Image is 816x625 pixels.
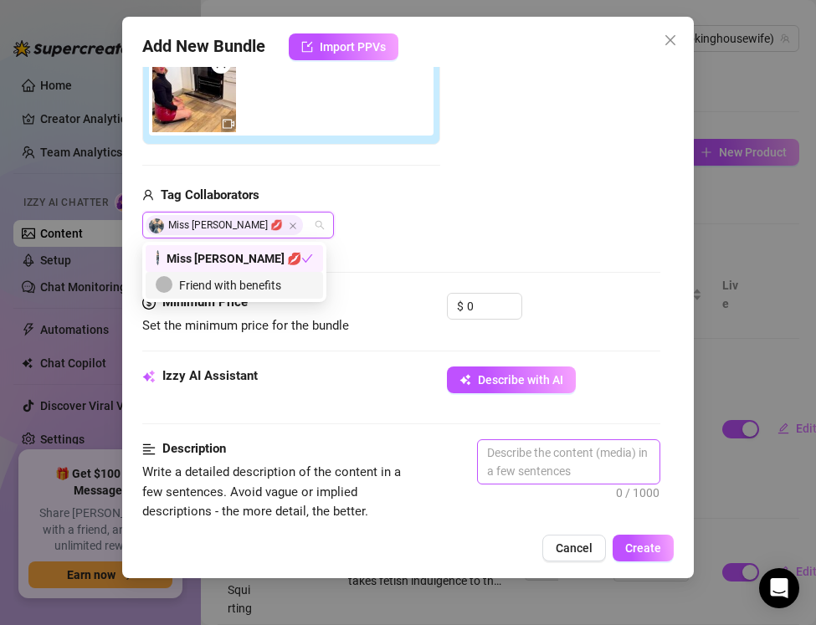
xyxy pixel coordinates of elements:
span: Describe with AI [478,373,563,387]
span: dollar [142,293,156,313]
img: media [152,49,236,132]
span: Miss [PERSON_NAME] 💋 [146,215,303,235]
div: Miss [PERSON_NAME] 💋 [156,249,301,268]
strong: Izzy AI Assistant [162,368,258,383]
div: Friend with benefits [146,272,323,299]
span: Close [289,222,297,230]
span: Set the minimum price for the bundle [142,318,349,333]
strong: Tag Collaborators [161,187,259,202]
span: Import PPVs [320,40,386,54]
button: Import PPVs [289,33,398,60]
span: Add New Bundle [142,33,265,60]
span: Create [625,541,661,555]
span: video-camera [223,118,234,130]
strong: Description [162,441,226,456]
span: check [301,253,313,264]
strong: Minimum Price [162,295,248,310]
span: close [664,33,677,47]
span: user [142,186,154,206]
span: Write a detailed description of the content in a few sentences. Avoid vague or implied descriptio... [142,464,401,558]
span: import [301,41,313,53]
button: Cancel [542,535,606,561]
span: Cancel [556,541,593,555]
span: Close [657,33,684,47]
button: Close [657,27,684,54]
img: avatar.jpg [149,218,164,233]
span: align-left [142,439,156,459]
div: Miss Lulu Leather 💋 [146,245,323,272]
button: Create [613,535,674,561]
button: Describe with AI [447,366,576,393]
div: Friend with benefits [156,276,313,295]
div: Open Intercom Messenger [759,568,799,608]
img: avatar.jpg [157,250,159,265]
